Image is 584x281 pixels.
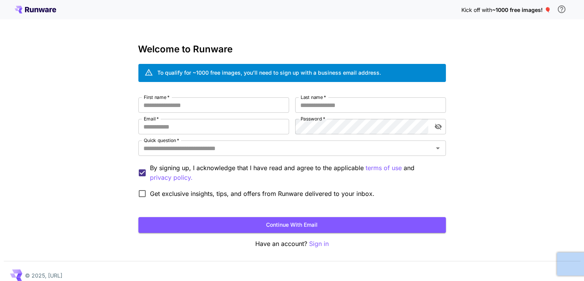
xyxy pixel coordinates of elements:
[144,94,170,100] label: First name
[461,7,492,13] span: Kick off with
[158,69,381,77] div: To qualify for ~1000 free images, you’ll need to sign up with a business email address.
[144,137,179,144] label: Quick question
[301,94,326,100] label: Last name
[138,44,446,55] h3: Welcome to Runware
[301,115,325,122] label: Password
[150,173,193,182] button: By signing up, I acknowledge that I have read and agree to the applicable terms of use and
[150,173,193,182] p: privacy policy.
[25,271,63,279] p: © 2025, [URL]
[144,115,159,122] label: Email
[150,163,440,182] p: By signing up, I acknowledge that I have read and agree to the applicable and
[431,120,445,134] button: toggle password visibility
[138,217,446,233] button: Continue with email
[366,163,402,173] p: terms of use
[150,189,375,198] span: Get exclusive insights, tips, and offers from Runware delivered to your inbox.
[554,2,569,17] button: In order to qualify for free credit, you need to sign up with a business email address and click ...
[309,239,329,249] button: Sign in
[366,163,402,173] button: By signing up, I acknowledge that I have read and agree to the applicable and privacy policy.
[492,7,551,13] span: ~1000 free images! 🎈
[433,143,443,154] button: Open
[138,239,446,249] p: Have an account?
